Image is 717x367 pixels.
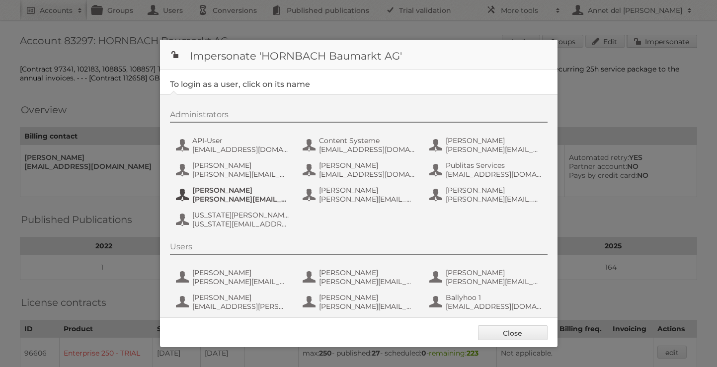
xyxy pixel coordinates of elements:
span: [PERSON_NAME] [446,268,542,277]
button: [PERSON_NAME] [PERSON_NAME][EMAIL_ADDRESS][PERSON_NAME][DOMAIN_NAME] [428,135,545,155]
span: API-User [192,136,289,145]
button: [PERSON_NAME] [PERSON_NAME][EMAIL_ADDRESS][PERSON_NAME][DOMAIN_NAME] [428,267,545,287]
span: [US_STATE][EMAIL_ADDRESS][DOMAIN_NAME] [192,220,289,228]
span: [PERSON_NAME] [192,293,289,302]
button: [PERSON_NAME] [EMAIL_ADDRESS][DOMAIN_NAME] [302,160,418,180]
span: [PERSON_NAME][EMAIL_ADDRESS][DOMAIN_NAME] [192,277,289,286]
span: [PERSON_NAME] [319,293,415,302]
button: [PERSON_NAME] [PERSON_NAME][EMAIL_ADDRESS][PERSON_NAME][PERSON_NAME][DOMAIN_NAME] [175,185,292,205]
button: [PERSON_NAME] [PERSON_NAME][EMAIL_ADDRESS][PERSON_NAME][DOMAIN_NAME] [302,292,418,312]
div: Users [170,242,548,255]
button: [US_STATE][PERSON_NAME] [US_STATE][EMAIL_ADDRESS][DOMAIN_NAME] [175,210,292,229]
a: Close [478,325,548,340]
button: API-User [EMAIL_ADDRESS][DOMAIN_NAME] [175,135,292,155]
span: [PERSON_NAME] [446,186,542,195]
div: Administrators [170,110,548,123]
span: [EMAIL_ADDRESS][DOMAIN_NAME] [319,145,415,154]
span: [EMAIL_ADDRESS][DOMAIN_NAME] [192,145,289,154]
span: [PERSON_NAME] [192,268,289,277]
span: [PERSON_NAME][EMAIL_ADDRESS][PERSON_NAME][DOMAIN_NAME] [446,145,542,154]
span: [PERSON_NAME][EMAIL_ADDRESS][DOMAIN_NAME] [319,277,415,286]
span: [PERSON_NAME] [319,161,415,170]
span: [EMAIL_ADDRESS][PERSON_NAME][PERSON_NAME][DOMAIN_NAME] [192,302,289,311]
span: [PERSON_NAME] [192,161,289,170]
span: Publitas Services [446,161,542,170]
button: [PERSON_NAME] [PERSON_NAME][EMAIL_ADDRESS][PERSON_NAME][PERSON_NAME][DOMAIN_NAME] [428,185,545,205]
span: [PERSON_NAME][EMAIL_ADDRESS][PERSON_NAME][PERSON_NAME][DOMAIN_NAME] [446,195,542,204]
button: Publitas Services [EMAIL_ADDRESS][DOMAIN_NAME] [428,160,545,180]
button: [PERSON_NAME] [EMAIL_ADDRESS][DOMAIN_NAME] [175,317,292,337]
button: [PERSON_NAME] [EMAIL_ADDRESS][PERSON_NAME][PERSON_NAME][DOMAIN_NAME] [175,292,292,312]
button: [PERSON_NAME] [PERSON_NAME][EMAIL_ADDRESS][DOMAIN_NAME] [175,160,292,180]
span: [PERSON_NAME][EMAIL_ADDRESS][PERSON_NAME][DOMAIN_NAME] [446,277,542,286]
h1: Impersonate 'HORNBACH Baumarkt AG' [160,40,558,70]
span: [EMAIL_ADDRESS][DOMAIN_NAME] [446,302,542,311]
span: [PERSON_NAME] [319,186,415,195]
button: [PERSON_NAME] [PERSON_NAME][EMAIL_ADDRESS][DOMAIN_NAME] [302,185,418,205]
span: [EMAIL_ADDRESS][DOMAIN_NAME] [446,170,542,179]
span: [EMAIL_ADDRESS][DOMAIN_NAME] [319,170,415,179]
span: [PERSON_NAME][EMAIL_ADDRESS][PERSON_NAME][PERSON_NAME][DOMAIN_NAME] [192,195,289,204]
span: [PERSON_NAME][EMAIL_ADDRESS][PERSON_NAME][DOMAIN_NAME] [319,302,415,311]
legend: To login as a user, click on its name [170,79,310,89]
button: [PERSON_NAME] [EMAIL_ADDRESS][PERSON_NAME][PERSON_NAME][DOMAIN_NAME] [302,317,418,337]
button: Content Systeme [EMAIL_ADDRESS][DOMAIN_NAME] [302,135,418,155]
span: [PERSON_NAME][EMAIL_ADDRESS][DOMAIN_NAME] [192,170,289,179]
button: [PERSON_NAME] [PERSON_NAME][EMAIL_ADDRESS][DOMAIN_NAME] [175,267,292,287]
span: [PERSON_NAME][EMAIL_ADDRESS][DOMAIN_NAME] [319,195,415,204]
button: [PERSON_NAME] [EMAIL_ADDRESS][PERSON_NAME][PERSON_NAME][DOMAIN_NAME] [428,317,545,337]
span: [PERSON_NAME] [192,186,289,195]
button: [PERSON_NAME] [PERSON_NAME][EMAIL_ADDRESS][DOMAIN_NAME] [302,267,418,287]
button: Ballyhoo 1 [EMAIL_ADDRESS][DOMAIN_NAME] [428,292,545,312]
span: Content Systeme [319,136,415,145]
span: [PERSON_NAME] [446,136,542,145]
span: [PERSON_NAME] [319,268,415,277]
span: Ballyhoo 1 [446,293,542,302]
span: [US_STATE][PERSON_NAME] [192,211,289,220]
